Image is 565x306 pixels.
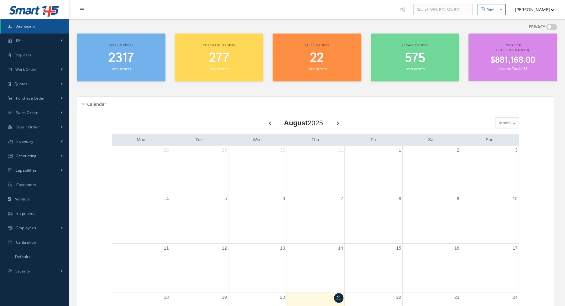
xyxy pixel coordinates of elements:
[456,194,461,203] a: August 9, 2025
[413,4,473,15] input: Search WO, PO, SO, RO
[461,146,519,194] td: August 3, 2025
[337,146,344,155] a: July 31, 2025
[286,194,344,244] td: August 7, 2025
[165,194,170,203] a: August 4, 2025
[228,194,286,244] td: August 6, 2025
[170,194,228,244] td: August 5, 2025
[135,136,146,144] a: Monday
[16,182,36,187] span: Customers
[170,146,228,194] td: July 29, 2025
[16,153,37,158] span: Accounting
[14,81,28,86] span: Quotes
[305,43,329,47] span: Sales orders
[310,136,320,144] a: Thursday
[109,43,133,47] span: Work orders
[529,24,545,30] label: PRIVACY
[279,244,286,253] a: August 13, 2025
[453,293,461,302] a: August 23, 2025
[487,7,494,12] div: New
[511,244,519,253] a: August 17, 2025
[284,119,308,127] b: August
[203,43,235,47] span: Purchase orders
[223,194,228,203] a: August 5, 2025
[273,34,361,81] a: Sales orders 22 Total orders
[221,146,228,155] a: July 29, 2025
[456,146,461,155] a: August 2, 2025
[337,244,344,253] a: August 14, 2025
[14,52,31,58] span: Requests
[228,146,286,194] td: July 30, 2025
[16,38,24,43] span: KPIs
[194,136,204,144] a: Tuesday
[209,66,229,71] small: Total orders
[228,243,286,293] td: August 13, 2025
[499,66,527,71] small: Invoices Total: 481
[175,34,264,81] a: Purchase orders 277 Total orders
[496,48,529,52] span: (Current Month)
[16,211,36,216] span: Shipments
[484,136,495,144] a: Sunday
[279,293,286,302] a: August 20, 2025
[251,136,263,144] a: Wednesday
[461,194,519,244] td: August 10, 2025
[221,244,228,253] a: August 12, 2025
[427,136,436,144] a: Saturday
[403,194,461,244] td: August 9, 2025
[395,244,403,253] a: August 15, 2025
[163,146,170,155] a: July 28, 2025
[339,194,344,203] a: August 7, 2025
[468,34,557,81] a: Invoiced (Current Month) $881,168.00 Invoices Total: 481
[15,67,37,72] span: Work Order
[15,196,30,202] span: Vendors
[505,43,521,47] span: Invoiced
[1,19,69,34] a: Dashboard
[15,23,36,29] span: Dashboard
[286,243,344,293] td: August 14, 2025
[498,120,510,126] span: Month
[279,146,286,155] a: July 30, 2025
[371,34,459,81] a: Repair orders 575 Total orders
[334,293,343,303] a: August 21, 2025
[15,124,39,130] span: Repair Order
[490,54,535,66] span: $881,168.00
[395,293,403,302] a: August 22, 2025
[108,49,134,67] span: 2317
[401,43,428,47] span: Repair orders
[307,66,327,71] small: Total orders
[403,146,461,194] td: August 2, 2025
[281,194,286,203] a: August 6, 2025
[16,240,36,245] span: Calibration
[16,139,34,144] span: Inventory
[509,3,555,16] button: [PERSON_NAME]
[461,243,519,293] td: August 17, 2025
[112,194,170,244] td: August 4, 2025
[405,49,425,67] span: 575
[344,194,402,244] td: August 8, 2025
[221,293,228,302] a: August 19, 2025
[397,146,402,155] a: August 1, 2025
[405,66,425,71] small: Total orders
[403,243,461,293] td: August 16, 2025
[15,168,37,173] span: Capabilities
[514,146,519,155] a: August 3, 2025
[111,66,131,71] small: Total orders
[369,136,377,144] a: Friday
[286,146,344,194] td: July 31, 2025
[344,243,402,293] td: August 15, 2025
[344,146,402,194] td: August 1, 2025
[163,244,170,253] a: August 11, 2025
[511,293,519,302] a: August 24, 2025
[511,194,519,203] a: August 10, 2025
[16,225,36,231] span: Employees
[16,110,38,115] span: Sales Order
[170,243,228,293] td: August 12, 2025
[453,244,461,253] a: August 16, 2025
[478,4,506,15] button: New
[284,118,323,128] div: 2025
[85,100,106,107] h5: Calendar
[397,194,402,203] a: August 8, 2025
[15,254,30,259] span: Defaults
[112,243,170,293] td: August 11, 2025
[15,268,30,274] span: Security
[16,96,45,101] span: Purchase Order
